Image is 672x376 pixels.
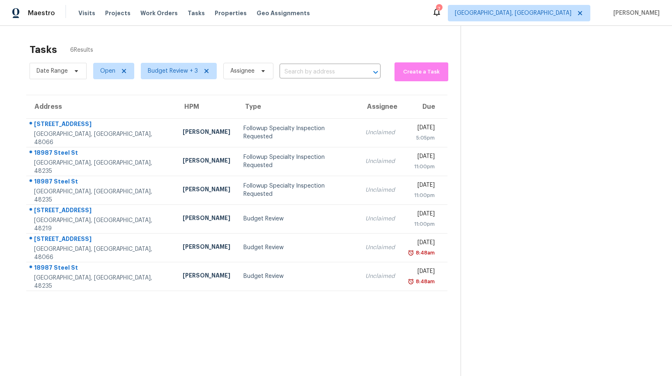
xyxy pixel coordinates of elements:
[280,66,358,78] input: Search by address
[394,62,448,81] button: Create a Task
[401,95,447,118] th: Due
[365,272,395,280] div: Unclaimed
[148,67,198,75] span: Budget Review + 3
[408,124,435,134] div: [DATE]
[30,46,57,54] h2: Tasks
[365,128,395,137] div: Unclaimed
[610,9,660,17] span: [PERSON_NAME]
[399,67,444,77] span: Create a Task
[408,191,435,199] div: 11:00pm
[408,181,435,191] div: [DATE]
[78,9,95,17] span: Visits
[243,153,352,170] div: Followup Specialty Inspection Requested
[183,214,230,224] div: [PERSON_NAME]
[243,124,352,141] div: Followup Specialty Inspection Requested
[408,134,435,142] div: 5:05pm
[365,215,395,223] div: Unclaimed
[34,235,170,245] div: [STREET_ADDRESS]
[188,10,205,16] span: Tasks
[365,186,395,194] div: Unclaimed
[34,188,170,204] div: [GEOGRAPHIC_DATA], [GEOGRAPHIC_DATA], 48235
[455,9,571,17] span: [GEOGRAPHIC_DATA], [GEOGRAPHIC_DATA]
[183,243,230,253] div: [PERSON_NAME]
[34,274,170,290] div: [GEOGRAPHIC_DATA], [GEOGRAPHIC_DATA], 48235
[408,220,435,228] div: 11:00pm
[28,9,55,17] span: Maestro
[365,243,395,252] div: Unclaimed
[408,210,435,220] div: [DATE]
[408,277,414,286] img: Overdue Alarm Icon
[34,245,170,261] div: [GEOGRAPHIC_DATA], [GEOGRAPHIC_DATA], 48066
[414,277,435,286] div: 8:48am
[243,182,352,198] div: Followup Specialty Inspection Requested
[408,152,435,163] div: [DATE]
[183,185,230,195] div: [PERSON_NAME]
[70,46,93,54] span: 6 Results
[34,130,170,147] div: [GEOGRAPHIC_DATA], [GEOGRAPHIC_DATA], 48066
[230,67,255,75] span: Assignee
[183,156,230,167] div: [PERSON_NAME]
[257,9,310,17] span: Geo Assignments
[370,66,381,78] button: Open
[414,249,435,257] div: 8:48am
[105,9,131,17] span: Projects
[215,9,247,17] span: Properties
[365,157,395,165] div: Unclaimed
[176,95,237,118] th: HPM
[408,163,435,171] div: 11:00pm
[34,177,170,188] div: 18987 Steel St
[26,95,176,118] th: Address
[34,120,170,130] div: [STREET_ADDRESS]
[243,215,352,223] div: Budget Review
[408,267,435,277] div: [DATE]
[34,206,170,216] div: [STREET_ADDRESS]
[34,159,170,175] div: [GEOGRAPHIC_DATA], [GEOGRAPHIC_DATA], 48235
[436,5,442,13] div: 7
[408,249,414,257] img: Overdue Alarm Icon
[183,271,230,282] div: [PERSON_NAME]
[140,9,178,17] span: Work Orders
[237,95,358,118] th: Type
[183,128,230,138] div: [PERSON_NAME]
[408,238,435,249] div: [DATE]
[243,272,352,280] div: Budget Review
[34,216,170,233] div: [GEOGRAPHIC_DATA], [GEOGRAPHIC_DATA], 48219
[359,95,401,118] th: Assignee
[243,243,352,252] div: Budget Review
[100,67,115,75] span: Open
[37,67,68,75] span: Date Range
[34,264,170,274] div: 18987 Steel St
[34,149,170,159] div: 18987 Steel St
